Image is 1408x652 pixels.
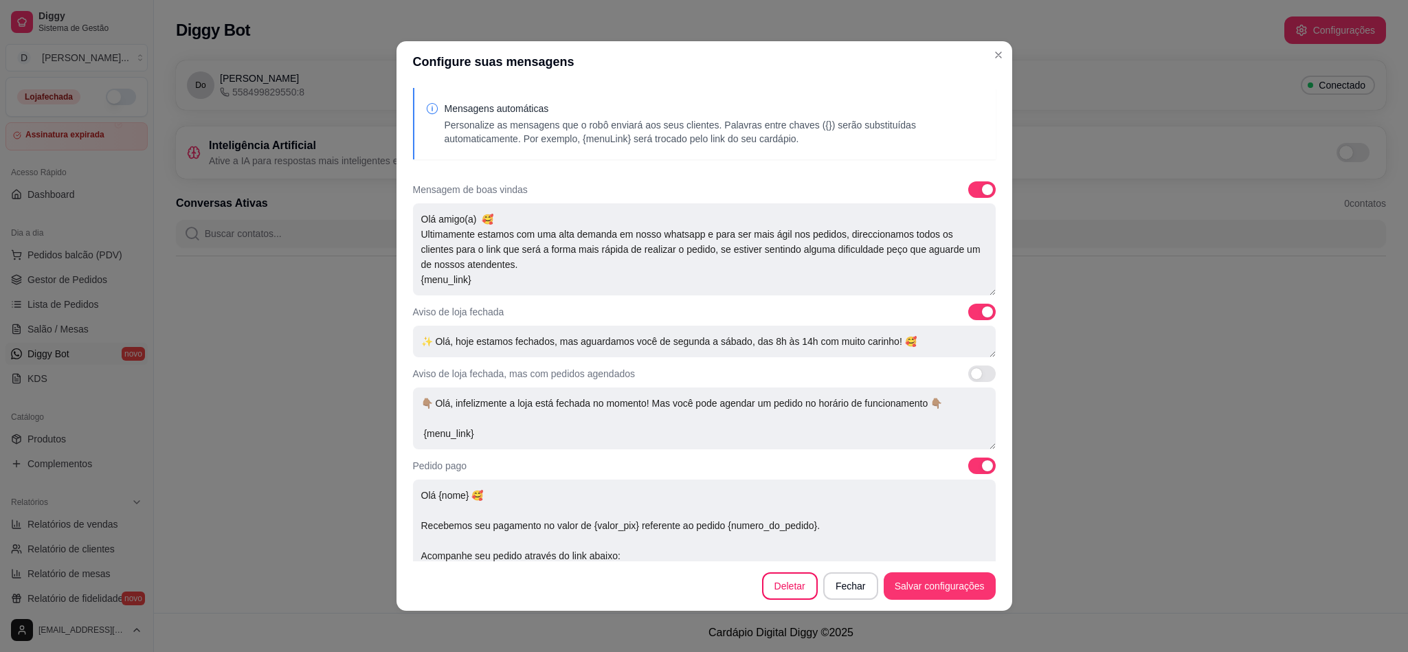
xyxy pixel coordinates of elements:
[413,305,504,319] p: Aviso de loja fechada
[413,183,528,196] p: Mensagem de boas vindas
[762,572,818,600] button: Deletar
[413,459,467,473] p: Pedido pago
[396,41,1012,82] header: Configure suas mensagens
[413,326,996,357] textarea: ✨ Olá, hoje estamos fechados, mas aguardamos você de segunda a sábado, das 8h às 14h com muito ca...
[884,572,996,600] button: Salvar configurações
[987,44,1009,66] button: Close
[413,480,996,587] textarea: Olá {nome} 🥰 Recebemos seu pagamento no valor de {valor_pix} referente ao pedido {numero_do_pedid...
[445,118,985,146] p: Personalize as mensagens que o robô enviará aos seus clientes. Palavras entre chaves ({}) serão s...
[413,387,996,449] textarea: 👇🏽 Olá, infelizmente a loja está fechada no momento! Mas você pode agendar um pedido no horário d...
[445,102,985,115] p: Mensagens automáticas
[413,367,636,381] p: Aviso de loja fechada, mas com pedidos agendados
[413,203,996,295] textarea: Olá amigo(a) 🥰 Ultimamente estamos com uma alta demanda em nosso whatsapp e para ser mais ágil no...
[823,572,878,600] button: Fechar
